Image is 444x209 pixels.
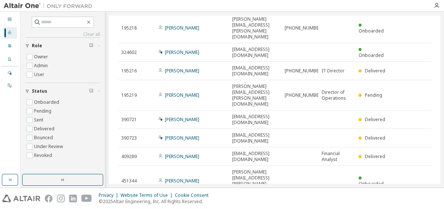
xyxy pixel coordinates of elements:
[121,135,137,141] span: 390723
[322,151,352,162] span: Financial Analyst
[359,28,384,34] span: Onboarded
[34,52,50,61] label: Owner
[365,135,385,141] span: Delivered
[25,31,100,37] a: Clear all
[34,70,46,79] label: User
[3,54,17,65] div: Company Profile
[322,68,345,74] span: IT Director
[34,151,54,160] label: Revoked
[89,88,94,94] span: Clear filter
[3,80,17,92] div: On Prem
[121,49,137,55] span: 324602
[359,181,384,187] span: Onboarded
[34,107,53,116] label: Pending
[34,61,49,70] label: Admin
[57,195,65,202] img: instagram.svg
[99,198,213,205] p: © 2025 Altair Engineering, Inc. All Rights Reserved.
[34,133,54,142] label: Bounced
[365,116,385,123] span: Delivered
[3,67,17,79] div: Managed
[365,68,385,74] span: Delivered
[121,154,137,160] span: 409289
[45,195,52,202] img: facebook.svg
[165,178,199,184] a: [PERSON_NAME]
[32,88,47,94] span: Status
[121,117,137,123] span: 390721
[121,25,137,31] span: 195218
[232,151,278,162] span: [EMAIL_ADDRESS][DOMAIN_NAME]
[34,98,61,107] label: Onboarded
[165,135,199,141] a: [PERSON_NAME]
[34,124,56,133] label: Delivered
[285,92,323,98] span: [PHONE_NUMBER]
[69,195,77,202] img: linkedin.svg
[165,153,199,160] a: [PERSON_NAME]
[232,169,278,193] span: [PERSON_NAME][EMAIL_ADDRESS][PERSON_NAME][DOMAIN_NAME]
[359,52,384,58] span: Onboarded
[285,68,323,74] span: [PHONE_NUMBER]
[165,92,199,98] a: [PERSON_NAME]
[81,195,92,202] img: youtube.svg
[121,92,137,98] span: 195219
[121,68,137,74] span: 195216
[34,116,45,124] label: Sent
[175,192,213,198] div: Cookie Consent
[25,83,100,99] button: Status
[121,178,137,184] span: 451344
[3,14,17,25] div: Dashboard
[165,49,199,55] a: [PERSON_NAME]
[165,25,199,31] a: [PERSON_NAME]
[89,43,94,49] span: Clear filter
[121,192,175,198] div: Website Terms of Use
[4,2,96,10] img: Altair One
[232,114,278,126] span: [EMAIL_ADDRESS][DOMAIN_NAME]
[365,92,382,98] span: Pending
[34,142,64,151] label: Under Review
[232,65,278,77] span: [EMAIL_ADDRESS][DOMAIN_NAME]
[99,192,121,198] div: Privacy
[285,25,323,31] span: [PHONE_NUMBER]
[25,38,100,54] button: Role
[165,116,199,123] a: [PERSON_NAME]
[365,153,385,160] span: Delivered
[32,43,42,49] span: Role
[3,27,17,39] div: Users
[232,132,278,144] span: [EMAIL_ADDRESS][DOMAIN_NAME]
[232,83,278,107] span: [PERSON_NAME][EMAIL_ADDRESS][PERSON_NAME][DOMAIN_NAME]
[3,40,17,52] div: User Profile
[232,47,278,58] span: [EMAIL_ADDRESS][DOMAIN_NAME]
[165,68,199,74] a: [PERSON_NAME]
[232,16,278,40] span: [PERSON_NAME][EMAIL_ADDRESS][PERSON_NAME][DOMAIN_NAME]
[322,89,352,101] span: Director of Operations
[2,195,40,202] img: altair_logo.svg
